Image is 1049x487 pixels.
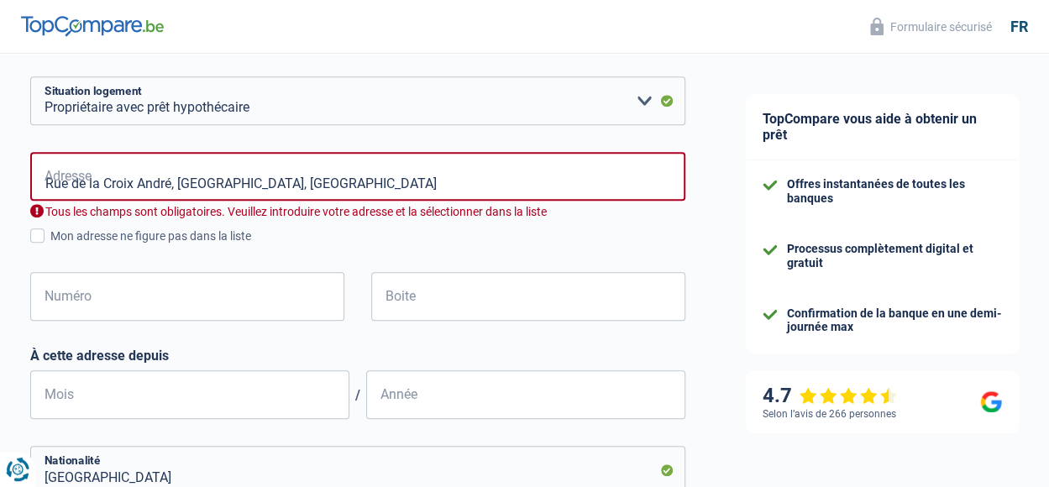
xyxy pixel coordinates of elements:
div: Offres instantanées de toutes les banques [787,177,1002,206]
div: Selon l’avis de 266 personnes [763,408,896,420]
input: AAAA [366,370,685,419]
button: Formulaire sécurisé [860,13,1002,40]
input: MM [30,370,349,419]
span: / [349,387,366,403]
div: Processus complètement digital et gratuit [787,242,1002,270]
div: 4.7 [763,384,898,408]
div: Mon adresse ne figure pas dans la liste [50,228,685,245]
img: TopCompare Logo [21,16,164,36]
div: Confirmation de la banque en une demi-journée max [787,306,1002,335]
input: Sélectionnez votre adresse dans la barre de recherche [30,152,685,201]
div: fr [1010,18,1028,36]
div: TopCompare vous aide à obtenir un prêt [746,94,1019,160]
div: Tous les champs sont obligatoires. Veuillez introduire votre adresse et la sélectionner dans la l... [30,204,685,220]
label: À cette adresse depuis [30,348,685,364]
